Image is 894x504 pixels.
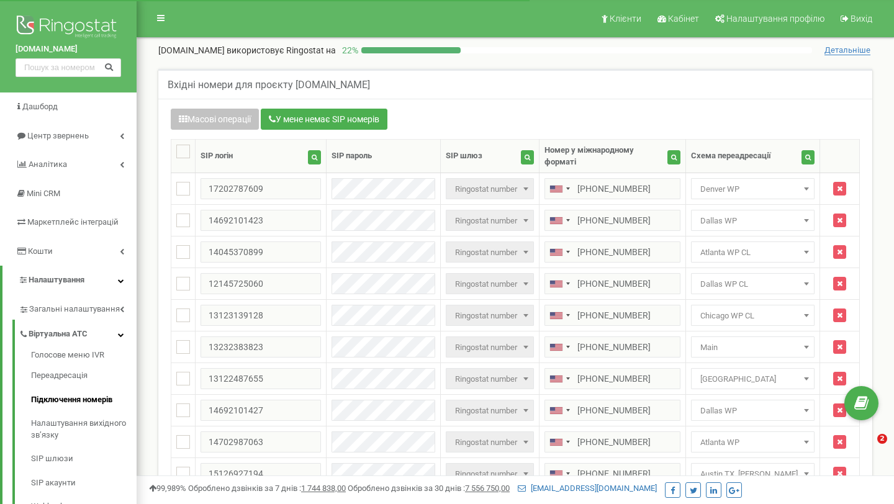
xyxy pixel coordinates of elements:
div: SIP шлюз [446,150,482,162]
input: (201) 555-0123 [544,368,680,389]
span: Ringostat number [450,276,530,293]
span: Ringostat number [450,212,530,230]
span: Ringostat number [446,178,534,199]
span: Аналiтика [29,160,67,169]
span: Ringostat number [450,402,530,420]
span: Chicago WP CL [695,307,810,325]
span: Ringostat number [450,371,530,388]
input: (201) 555-0123 [544,431,680,452]
div: Telephone country code [545,369,574,389]
input: (201) 555-0123 [544,210,680,231]
span: Ringostat number [446,431,534,452]
span: Dallas WP CL [691,273,815,294]
span: Atlanta WP CL [695,244,810,261]
span: Denver WP [691,178,815,199]
span: Оброблено дзвінків за 7 днів : [188,484,346,493]
a: Загальні налаштування [19,295,137,320]
div: Telephone country code [545,242,574,262]
span: Налаштування профілю [726,14,824,24]
span: Mini CRM [27,189,60,198]
div: Telephone country code [545,305,574,325]
span: Оброблено дзвінків за 30 днів : [348,484,510,493]
span: Вихід [851,14,872,24]
span: Denver WP [695,181,810,198]
span: Ringostat number [446,463,534,484]
a: Голосове меню IVR [31,349,137,364]
span: Ringostat number [446,368,534,389]
input: (201) 555-0123 [544,336,680,358]
span: Ringostat number [446,305,534,326]
span: Austin TX, Alex [695,466,810,483]
div: Номер у міжнародному форматі [544,145,667,168]
span: Dallas WP [691,210,815,231]
span: Віртуальна АТС [29,328,88,340]
span: Dallas WP [695,212,810,230]
h5: Вхідні номери для проєкту [DOMAIN_NAME] [168,79,370,91]
span: Ringostat number [446,273,534,294]
div: SIP логін [201,150,233,162]
span: Ringostat number [446,400,534,421]
a: Переадресація [31,364,137,388]
a: Підключення номерів [31,388,137,412]
th: SIP пароль [327,140,440,173]
button: Масові операції [171,109,259,130]
input: (201) 555-0123 [544,463,680,484]
a: Налаштування вихідного зв’язку [31,412,137,447]
img: Ringostat logo [16,12,121,43]
div: Telephone country code [545,274,574,294]
a: Налаштування [2,266,137,295]
span: Ringostat number [450,307,530,325]
div: Telephone country code [545,210,574,230]
span: Ringostat number [446,210,534,231]
span: Кошти [28,246,53,256]
a: SIP акаунти [31,471,137,495]
span: Chicago [695,371,810,388]
a: SIP шлюзи [31,447,137,471]
span: 99,989% [149,484,186,493]
span: Центр звернень [27,131,89,140]
span: Dallas WP [691,400,815,421]
input: (201) 555-0123 [544,400,680,421]
u: 1 744 838,00 [301,484,346,493]
span: Ringostat number [450,244,530,261]
span: Кабінет [668,14,699,24]
span: Ringostat number [446,336,534,358]
span: використовує Ringostat на [227,45,336,55]
span: Chicago WP CL [691,305,815,326]
a: [EMAIL_ADDRESS][DOMAIN_NAME] [518,484,657,493]
button: У мене немає SIP номерів [261,109,387,130]
input: (201) 555-0123 [544,178,680,199]
span: 2 [877,434,887,444]
p: 22 % [336,44,361,56]
input: (201) 555-0123 [544,273,680,294]
input: Пошук за номером [16,58,121,77]
span: Клієнти [610,14,641,24]
span: Main [691,336,815,358]
span: Atlanta WP [695,434,810,451]
input: (201) 555-0123 [544,305,680,326]
p: [DOMAIN_NAME] [158,44,336,56]
u: 7 556 750,00 [465,484,510,493]
div: Telephone country code [545,432,574,452]
input: (201) 555-0123 [544,241,680,263]
span: Atlanta WP CL [691,241,815,263]
div: Схема переадресації [691,150,771,162]
span: Ringostat number [450,181,530,198]
span: Main [695,339,810,356]
span: Загальні налаштування [29,304,120,315]
span: Dallas WP CL [695,276,810,293]
div: Telephone country code [545,464,574,484]
span: Дашборд [22,102,58,111]
a: [DOMAIN_NAME] [16,43,121,55]
span: Austin TX, Alex [691,463,815,484]
span: Atlanta WP [691,431,815,452]
span: Маркетплейс інтеграцій [27,217,119,227]
span: Ringostat number [450,339,530,356]
a: Віртуальна АТС [19,320,137,345]
span: Ringostat number [450,434,530,451]
span: Ringostat number [446,241,534,263]
span: Налаштування [29,275,84,284]
div: Telephone country code [545,179,574,199]
span: Chicago [691,368,815,389]
span: Ringostat number [450,466,530,483]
